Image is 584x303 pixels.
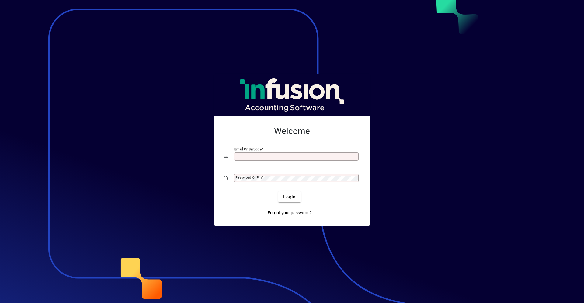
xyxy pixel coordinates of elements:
[234,147,262,151] mat-label: Email or Barcode
[224,126,360,136] h2: Welcome
[283,194,296,200] span: Login
[278,191,301,202] button: Login
[268,210,312,216] span: Forgot your password?
[265,207,314,218] a: Forgot your password?
[235,175,262,180] mat-label: Password or Pin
